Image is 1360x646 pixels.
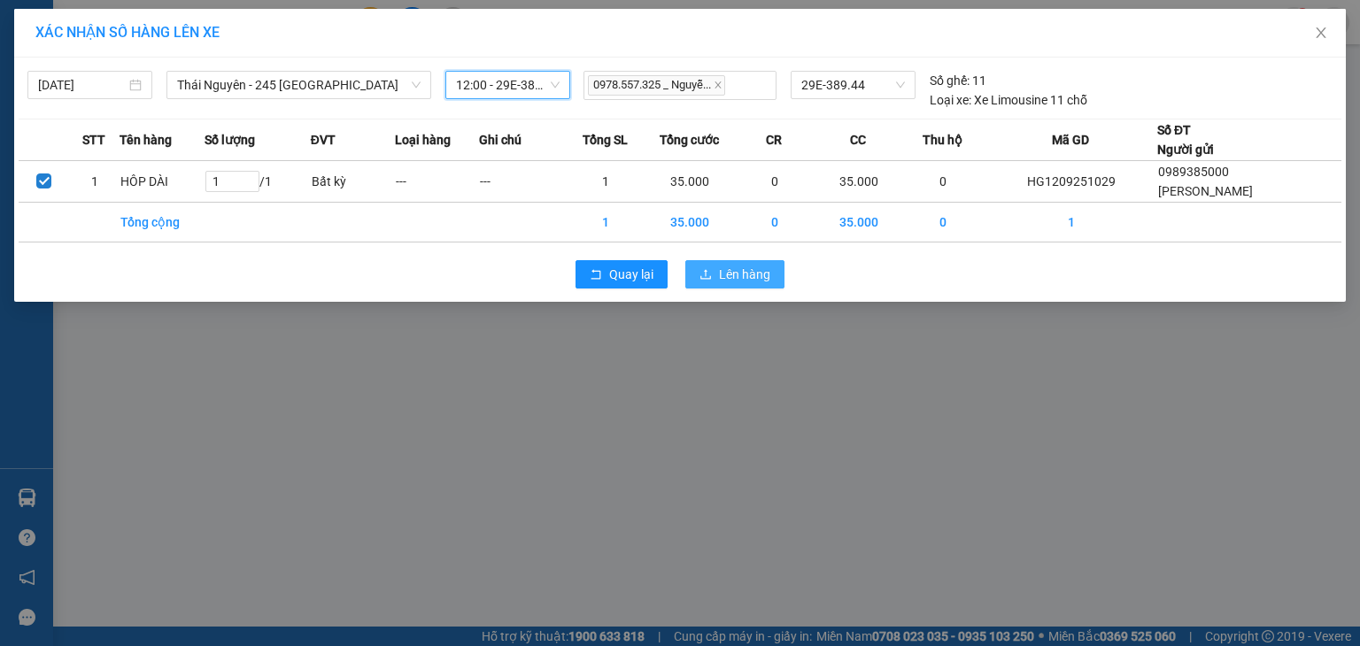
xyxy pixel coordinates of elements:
span: Ghi chú [479,130,522,150]
button: Close [1296,9,1346,58]
td: 1 [563,203,647,242]
span: close [714,81,722,89]
span: 0989385000 [1158,165,1229,179]
span: upload [699,268,712,282]
span: Mã GD [1052,130,1089,150]
span: Tổng SL [583,130,628,150]
td: Tổng cộng [120,203,204,242]
td: --- [479,161,563,203]
td: 35.000 [648,203,732,242]
span: Số ghế: [930,71,970,90]
td: 1 [563,161,647,203]
span: Loại xe: [930,90,971,110]
span: XÁC NHẬN SỐ HÀNG LÊN XE [35,24,220,41]
input: 12/09/2025 [38,75,126,95]
span: Thái Nguyên - 245 Quang Trung [177,72,421,98]
span: Quay lại [609,265,653,284]
span: 12:00 - 29E-389.44 [456,72,560,98]
span: [PERSON_NAME] [1158,184,1253,198]
td: 0 [732,203,816,242]
td: 35.000 [816,161,900,203]
span: Tên hàng [120,130,172,150]
span: STT [82,130,105,150]
td: HÔP DÀI [120,161,204,203]
span: Tổng cước [660,130,719,150]
span: CC [850,130,866,150]
td: HG1209251029 [985,161,1157,203]
div: Xe Limousine 11 chỗ [930,90,1087,110]
span: rollback [590,268,602,282]
td: 1 [985,203,1157,242]
button: rollbackQuay lại [576,260,668,288]
td: Bất kỳ [311,161,395,203]
button: uploadLên hàng [685,260,784,288]
span: CR [766,130,782,150]
td: / 1 [205,161,311,203]
td: 0 [900,161,985,203]
span: Thu hộ [923,130,962,150]
div: Số ĐT Người gửi [1157,120,1214,159]
span: down [411,80,421,90]
span: ĐVT [311,130,336,150]
span: Số lượng [205,130,255,150]
span: close [1314,26,1328,40]
span: Loại hàng [395,130,451,150]
td: 35.000 [648,161,732,203]
td: 1 [69,161,120,203]
td: --- [395,161,479,203]
td: 0 [732,161,816,203]
span: Lên hàng [719,265,770,284]
div: 11 [930,71,986,90]
td: 0 [900,203,985,242]
td: 35.000 [816,203,900,242]
span: 0978.557.325 _ Nguyễ... [588,75,725,96]
span: 29E-389.44 [801,72,904,98]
